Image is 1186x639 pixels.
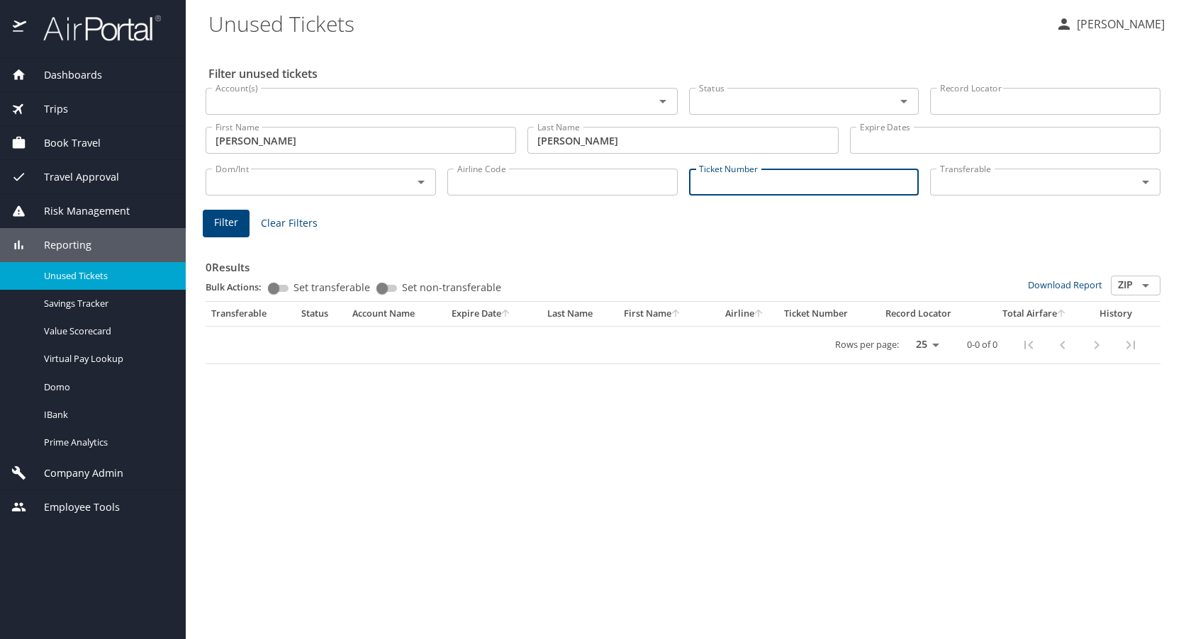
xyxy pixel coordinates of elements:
[206,281,273,293] p: Bulk Actions:
[618,302,711,326] th: First Name
[255,210,323,237] button: Clear Filters
[542,302,618,326] th: Last Name
[1136,172,1156,192] button: Open
[347,302,446,326] th: Account Name
[880,302,984,326] th: Record Locator
[44,324,169,338] span: Value Scorecard
[905,334,944,356] select: rows per page
[206,302,1160,364] table: custom pagination table
[214,214,238,232] span: Filter
[293,283,370,293] span: Set transferable
[13,14,28,42] img: icon-airportal.png
[261,215,318,232] span: Clear Filters
[984,302,1086,326] th: Total Airfare
[1028,278,1102,291] a: Download Report
[671,310,681,319] button: sort
[26,237,91,253] span: Reporting
[446,302,542,326] th: Expire Date
[26,203,130,219] span: Risk Management
[28,14,161,42] img: airportal-logo.png
[26,499,120,515] span: Employee Tools
[26,67,102,83] span: Dashboards
[44,408,169,422] span: IBank
[1073,16,1165,33] p: [PERSON_NAME]
[402,283,501,293] span: Set non-transferable
[44,297,169,310] span: Savings Tracker
[44,269,169,283] span: Unused Tickets
[411,172,431,192] button: Open
[501,310,511,319] button: sort
[208,1,1044,45] h1: Unused Tickets
[754,310,764,319] button: sort
[203,210,250,237] button: Filter
[653,91,673,111] button: Open
[778,302,880,326] th: Ticket Number
[26,101,68,117] span: Trips
[211,307,290,320] div: Transferable
[44,352,169,366] span: Virtual Pay Lookup
[835,340,899,349] p: Rows per page:
[26,169,119,185] span: Travel Approval
[894,91,914,111] button: Open
[1050,11,1170,37] button: [PERSON_NAME]
[1136,276,1156,295] button: Open
[1086,302,1146,326] th: History
[44,436,169,449] span: Prime Analytics
[967,340,997,349] p: 0-0 of 0
[711,302,779,326] th: Airline
[26,465,123,481] span: Company Admin
[44,380,169,394] span: Domo
[208,62,1163,85] h2: Filter unused tickets
[296,302,347,326] th: Status
[1057,310,1067,319] button: sort
[26,135,101,151] span: Book Travel
[206,251,1160,276] h3: 0 Results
